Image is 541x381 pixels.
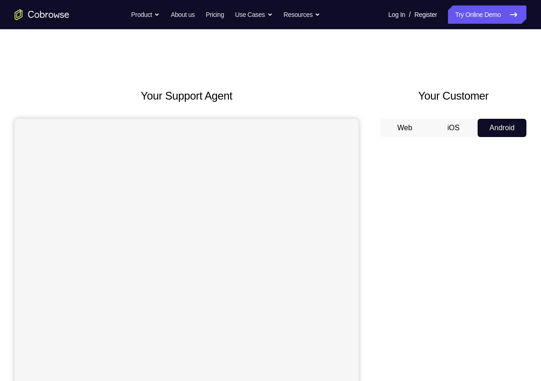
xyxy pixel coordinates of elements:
a: Try Online Demo [448,5,526,24]
h2: Your Customer [380,88,526,104]
a: Go to the home page [15,9,69,20]
button: Web [380,119,429,137]
a: About us [171,5,194,24]
a: Log In [388,5,405,24]
button: Use Cases [235,5,272,24]
button: Resources [284,5,321,24]
button: iOS [429,119,478,137]
a: Register [415,5,437,24]
h2: Your Support Agent [15,88,359,104]
span: / [409,9,411,20]
button: Android [478,119,526,137]
button: Product [131,5,160,24]
a: Pricing [206,5,224,24]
